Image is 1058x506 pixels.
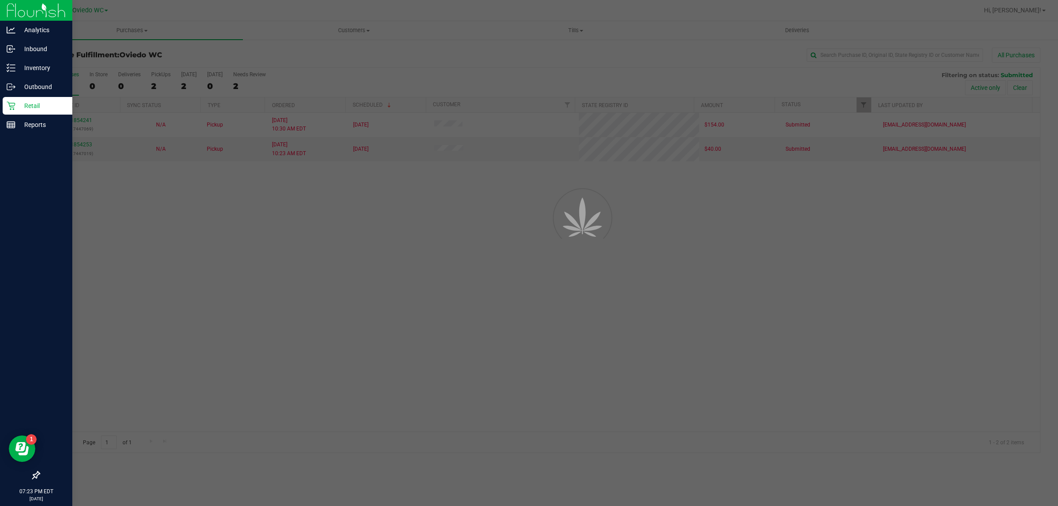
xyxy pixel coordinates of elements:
[15,63,68,73] p: Inventory
[7,82,15,91] inline-svg: Outbound
[7,26,15,34] inline-svg: Analytics
[15,82,68,92] p: Outbound
[7,45,15,53] inline-svg: Inbound
[15,100,68,111] p: Retail
[26,434,37,445] iframe: Resource center unread badge
[15,25,68,35] p: Analytics
[7,120,15,129] inline-svg: Reports
[4,487,68,495] p: 07:23 PM EDT
[4,495,68,502] p: [DATE]
[15,44,68,54] p: Inbound
[7,101,15,110] inline-svg: Retail
[15,119,68,130] p: Reports
[9,435,35,462] iframe: Resource center
[7,63,15,72] inline-svg: Inventory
